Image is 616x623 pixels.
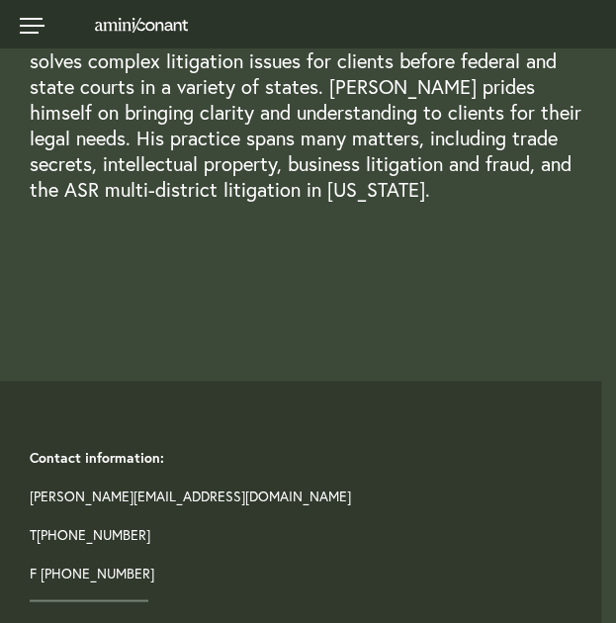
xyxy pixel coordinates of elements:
[37,524,150,543] a: [PHONE_NUMBER]
[30,486,351,504] a: [PERSON_NAME][EMAIL_ADDRESS][DOMAIN_NAME]
[30,541,586,579] span: F [PHONE_NUMBER]
[30,447,164,466] strong: Contact information:
[30,502,586,541] span: T
[95,18,188,33] img: Amini & Conant
[70,16,188,32] a: Home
